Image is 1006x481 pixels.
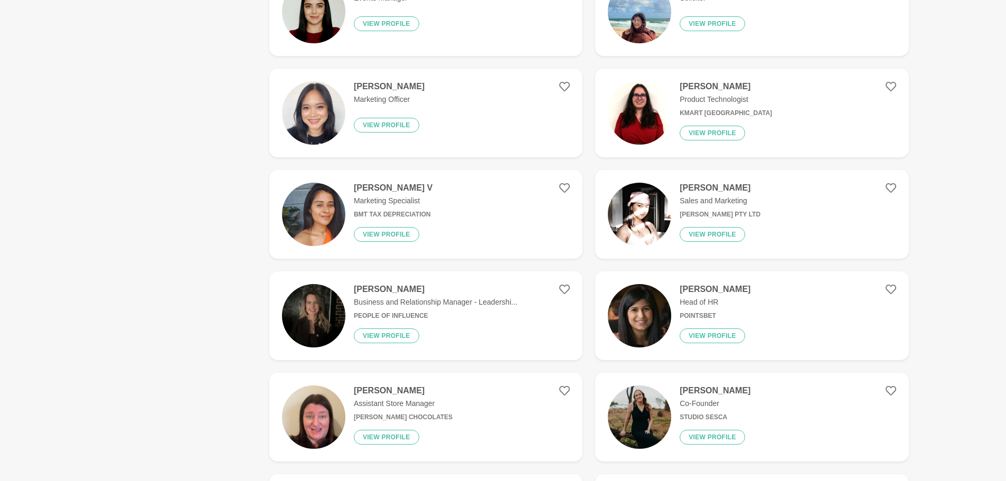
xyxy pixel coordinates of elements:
img: 204927219e80babbbf609dd24b40e5d814a64020-1152x1440.webp [282,183,345,246]
img: a03a123c3c03660bc4dec52a0cf9bb5dc8633c20-2316x3088.jpg [282,385,345,449]
h4: [PERSON_NAME] [680,385,750,396]
h6: PointsBet [680,312,750,320]
p: Business and Relationship Manager - Leadershi... [354,297,518,308]
h6: Studio Sesca [680,413,750,421]
button: View profile [354,227,419,242]
h4: [PERSON_NAME] V [354,183,433,193]
p: Head of HR [680,297,750,308]
button: View profile [680,430,745,445]
button: View profile [680,227,745,242]
a: [PERSON_NAME]Co-FounderStudio SescaView profile [595,373,908,461]
p: Co-Founder [680,398,750,409]
h4: [PERSON_NAME] [680,81,772,92]
img: 4f8ac3869a007e0d1b6b374d8a6623d966617f2f-3024x4032.jpg [282,284,345,347]
button: View profile [354,16,419,31]
h4: [PERSON_NAME] [354,284,518,295]
img: b1a2a92873384f447e16a896c02c3273cbd04480-1608x1608.jpg [608,183,671,246]
h6: [PERSON_NAME] CHOCOLATES [354,413,453,421]
img: 251263b491060714fa7e64a2c64e6ce2b86e5b5c-1350x2025.jpg [608,385,671,449]
p: Marketing Specialist [354,195,433,206]
img: 9219f9d1eb9592de2e9dd2e84b0174afe0ba543b-148x148.jpg [608,284,671,347]
button: View profile [354,430,419,445]
h6: BMT Tax Depreciation [354,211,433,219]
a: [PERSON_NAME]Product TechnologistKmart [GEOGRAPHIC_DATA]View profile [595,69,908,157]
a: [PERSON_NAME]Business and Relationship Manager - Leadershi...People of InfluenceView profile [269,271,582,360]
button: View profile [680,328,745,343]
button: View profile [354,328,419,343]
p: Assistant Store Manager [354,398,453,409]
a: [PERSON_NAME]Sales and Marketing[PERSON_NAME] Pty LTDView profile [595,170,908,259]
a: [PERSON_NAME]Marketing OfficerView profile [269,69,582,157]
img: d84f4935839b754279dca6d42f1898252b6c2d5b-1079x1072.jpg [608,81,671,145]
h4: [PERSON_NAME] [354,81,425,92]
h6: People of Influence [354,312,518,320]
a: [PERSON_NAME]Assistant Store Manager[PERSON_NAME] CHOCOLATESView profile [269,373,582,461]
h6: [PERSON_NAME] Pty LTD [680,211,760,219]
p: Marketing Officer [354,94,425,105]
h4: [PERSON_NAME] [680,284,750,295]
img: 2d09354c024d15261095cf84abaf5bc412fb2494-2081x2079.jpg [282,81,345,145]
p: Sales and Marketing [680,195,760,206]
button: View profile [680,126,745,140]
button: View profile [680,16,745,31]
a: [PERSON_NAME] VMarketing SpecialistBMT Tax DepreciationView profile [269,170,582,259]
h6: Kmart [GEOGRAPHIC_DATA] [680,109,772,117]
h4: [PERSON_NAME] [680,183,760,193]
p: Product Technologist [680,94,772,105]
button: View profile [354,118,419,133]
a: [PERSON_NAME]Head of HRPointsBetView profile [595,271,908,360]
h4: [PERSON_NAME] [354,385,453,396]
